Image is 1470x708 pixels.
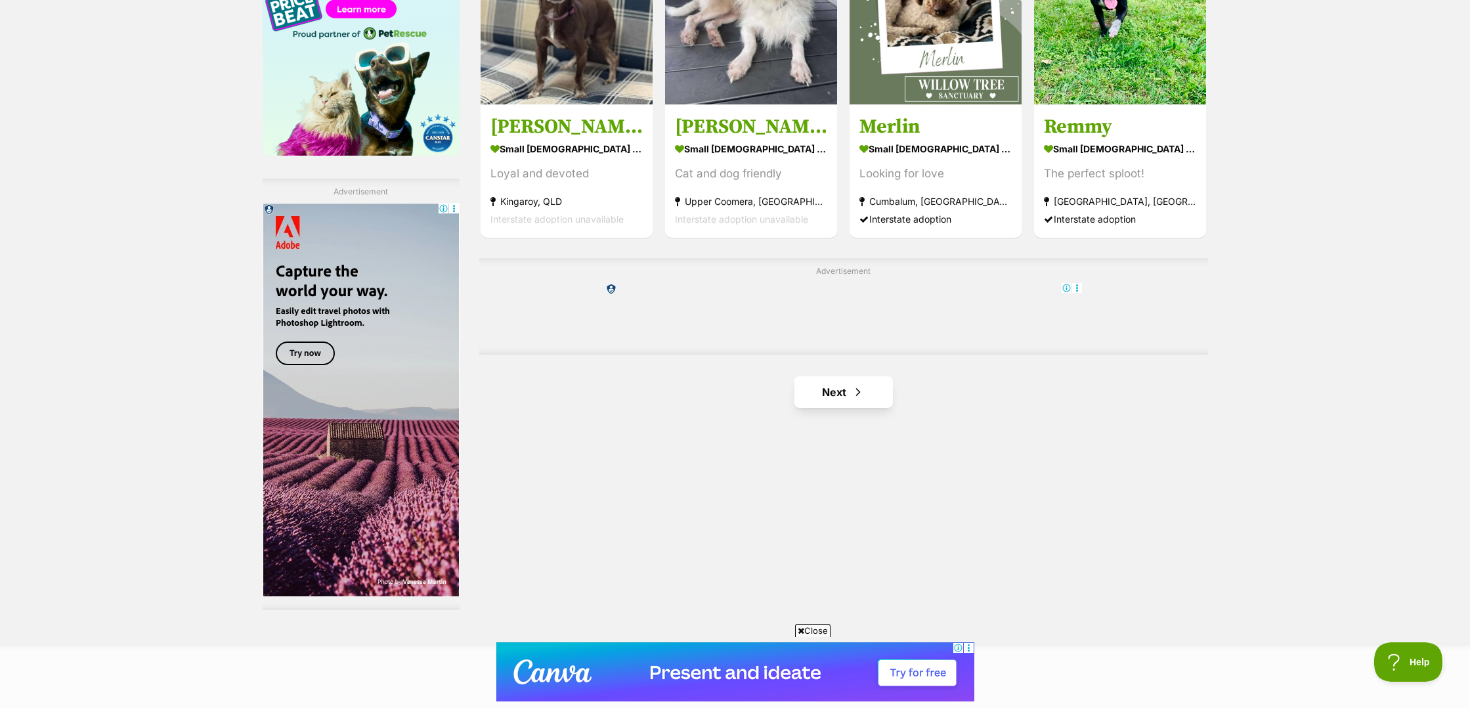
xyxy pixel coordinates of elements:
iframe: Advertisement [263,203,460,597]
nav: Pagination [479,376,1208,408]
strong: Cumbalum, [GEOGRAPHIC_DATA] [859,192,1012,210]
strong: Upper Coomera, [GEOGRAPHIC_DATA] [675,192,827,210]
div: Cat and dog friendly [675,164,827,182]
strong: small [DEMOGRAPHIC_DATA] Dog [859,139,1012,158]
h3: [PERSON_NAME] [675,114,827,139]
strong: small [DEMOGRAPHIC_DATA] Dog [490,139,643,158]
div: Loyal and devoted [490,164,643,182]
iframe: Advertisement [605,282,1083,342]
strong: small [DEMOGRAPHIC_DATA] Dog [1044,139,1196,158]
a: Next page [794,376,893,408]
h3: Merlin [859,114,1012,139]
iframe: Advertisement [496,642,974,701]
strong: small [DEMOGRAPHIC_DATA] Dog [675,139,827,158]
span: Interstate adoption unavailable [675,213,808,224]
strong: [GEOGRAPHIC_DATA], [GEOGRAPHIC_DATA] [1044,192,1196,210]
div: Interstate adoption [859,210,1012,227]
span: Close [795,624,831,637]
div: Advertisement [479,258,1208,355]
div: Looking for love [859,164,1012,182]
div: Advertisement [263,179,460,610]
span: Interstate adoption unavailable [490,213,624,224]
strong: Kingaroy, QLD [490,192,643,210]
h3: Remmy [1044,114,1196,139]
a: Remmy small [DEMOGRAPHIC_DATA] Dog The perfect sploot! [GEOGRAPHIC_DATA], [GEOGRAPHIC_DATA] Inter... [1034,104,1206,237]
a: Merlin small [DEMOGRAPHIC_DATA] Dog Looking for love Cumbalum, [GEOGRAPHIC_DATA] Interstate adoption [850,104,1022,237]
a: [PERSON_NAME] small [DEMOGRAPHIC_DATA] Dog Cat and dog friendly Upper Coomera, [GEOGRAPHIC_DATA] ... [665,104,837,237]
h3: [PERSON_NAME] [490,114,643,139]
a: [PERSON_NAME] small [DEMOGRAPHIC_DATA] Dog Loyal and devoted Kingaroy, QLD Interstate adoption un... [481,104,653,237]
iframe: Help Scout Beacon - Open [1374,642,1444,682]
div: Interstate adoption [1044,210,1196,227]
div: The perfect sploot! [1044,164,1196,182]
